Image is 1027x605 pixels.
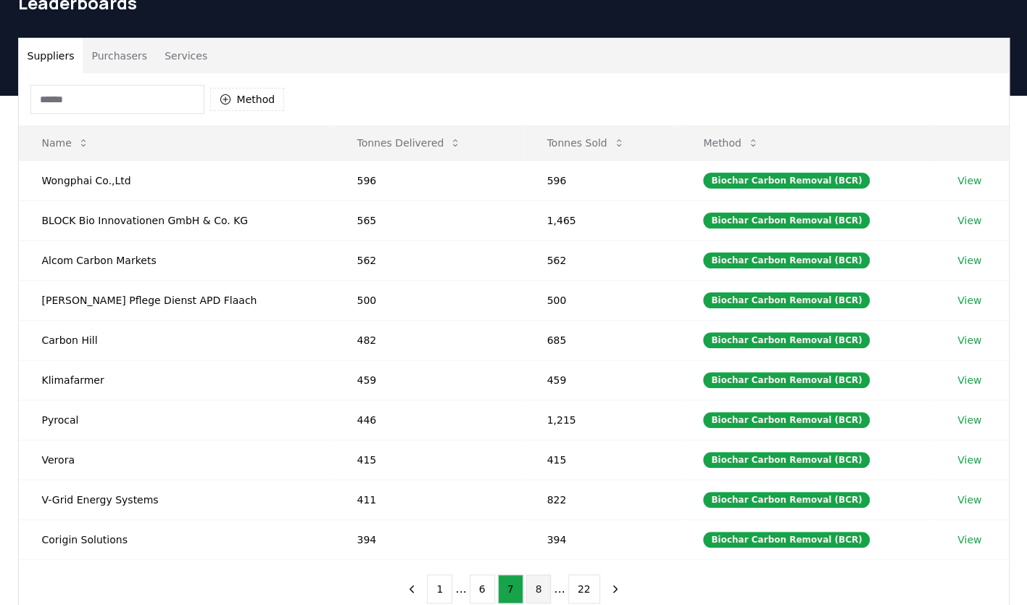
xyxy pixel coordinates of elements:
[523,360,680,400] td: 459
[957,173,981,188] a: View
[957,532,981,547] a: View
[333,519,523,559] td: 394
[19,280,334,320] td: [PERSON_NAME] Pflege Dienst APD Flaach
[957,373,981,387] a: View
[703,173,870,189] div: Biochar Carbon Removal (BCR)
[957,453,981,467] a: View
[957,493,981,507] a: View
[568,575,600,604] button: 22
[703,412,870,428] div: Biochar Carbon Removal (BCR)
[427,575,452,604] button: 1
[703,213,870,229] div: Biochar Carbon Removal (BCR)
[523,400,680,440] td: 1,215
[19,519,334,559] td: Corigin Solutions
[333,320,523,360] td: 482
[957,213,981,228] a: View
[523,280,680,320] td: 500
[333,240,523,280] td: 562
[523,519,680,559] td: 394
[691,128,770,157] button: Method
[703,532,870,548] div: Biochar Carbon Removal (BCR)
[703,372,870,388] div: Biochar Carbon Removal (BCR)
[957,253,981,268] a: View
[19,200,334,240] td: BLOCK Bio Innovationen GmbH & Co. KG
[703,492,870,508] div: Biochar Carbon Removal (BCR)
[470,575,495,604] button: 6
[523,320,680,360] td: 685
[19,320,334,360] td: Carbon Hill
[19,440,334,480] td: Verora
[523,480,680,519] td: 822
[603,575,628,604] button: next page
[957,333,981,347] a: View
[535,128,636,157] button: Tonnes Sold
[333,440,523,480] td: 415
[19,38,83,73] button: Suppliers
[523,160,680,200] td: 596
[19,240,334,280] td: Alcom Carbon Markets
[333,400,523,440] td: 446
[30,128,101,157] button: Name
[957,293,981,308] a: View
[703,292,870,308] div: Biochar Carbon Removal (BCR)
[333,280,523,320] td: 500
[19,480,334,519] td: V-Grid Energy Systems
[399,575,424,604] button: previous page
[703,252,870,268] div: Biochar Carbon Removal (BCR)
[703,332,870,348] div: Biochar Carbon Removal (BCR)
[333,480,523,519] td: 411
[83,38,156,73] button: Purchasers
[523,440,680,480] td: 415
[554,580,565,598] li: ...
[156,38,216,73] button: Services
[333,200,523,240] td: 565
[19,400,334,440] td: Pyrocal
[210,88,285,111] button: Method
[498,575,523,604] button: 7
[345,128,473,157] button: Tonnes Delivered
[523,240,680,280] td: 562
[957,413,981,427] a: View
[333,160,523,200] td: 596
[526,575,552,604] button: 8
[455,580,466,598] li: ...
[703,452,870,468] div: Biochar Carbon Removal (BCR)
[19,160,334,200] td: Wongphai Co.,Ltd
[523,200,680,240] td: 1,465
[19,360,334,400] td: Klimafarmer
[333,360,523,400] td: 459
